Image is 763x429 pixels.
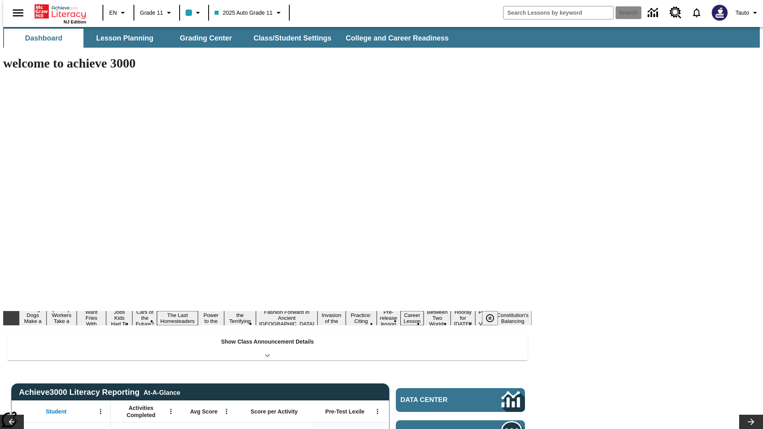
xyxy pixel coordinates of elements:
button: Select a new avatar [707,2,732,23]
div: SubNavbar [3,27,760,48]
h1: welcome to achieve 3000 [3,56,532,71]
button: Open side menu [6,1,30,25]
a: Data Center [396,388,525,412]
button: Slide 1 Diving Dogs Make a Splash [19,305,46,331]
span: Pre-Test Lexile [325,408,365,415]
span: Achieve3000 Literacy Reporting [19,388,180,397]
div: SubNavbar [3,29,456,48]
button: Class color is light blue. Change class color [182,6,206,20]
button: Language: EN, Select a language [106,6,131,20]
button: Class/Student Settings [247,29,338,48]
span: Score per Activity [251,408,298,415]
a: Notifications [686,2,707,23]
button: Lesson carousel, Next [739,415,763,429]
button: Pause [482,311,498,325]
button: Dashboard [4,29,83,48]
div: Pause [482,311,506,325]
button: Open Menu [372,406,383,417]
button: Slide 8 Attack of the Terrifying Tomatoes [224,305,256,331]
span: NJ Edition [64,19,86,24]
button: Class: 2025 Auto Grade 11, Select your class [211,6,286,20]
button: Lesson Planning [85,29,165,48]
button: Grade: Grade 11, Select a grade [137,6,177,20]
button: Slide 2 Labor Day: Workers Take a Stand [46,305,76,331]
a: Data Center [643,2,665,24]
button: Open Menu [165,406,177,417]
button: Slide 10 The Invasion of the Free CD [318,305,346,331]
button: Slide 5 Cars of the Future? [132,308,157,328]
button: Slide 13 Career Lesson [401,311,424,325]
p: Show Class Announcement Details [221,338,314,346]
button: Slide 16 Point of View [475,308,494,328]
img: Avatar [712,5,728,21]
button: Slide 4 Dirty Jobs Kids Had To Do [106,302,132,334]
div: Home [35,3,86,24]
button: Slide 6 The Last Homesteaders [157,311,198,325]
span: Activities Completed [115,404,167,419]
a: Home [35,4,86,19]
input: search field [504,6,613,19]
span: Grade 11 [140,9,163,17]
button: Slide 11 Mixed Practice: Citing Evidence [346,305,377,331]
span: Student [46,408,66,415]
button: College and Career Readiness [339,29,455,48]
span: Data Center [401,396,475,404]
button: Open Menu [95,406,107,417]
button: Slide 7 Solar Power to the People [198,305,224,331]
div: At-A-Glance [143,388,180,396]
button: Slide 12 Pre-release lesson [377,308,401,328]
button: Slide 3 Do You Want Fries With That? [77,302,107,334]
span: 2025 Auto Grade 11 [215,9,272,17]
button: Slide 14 Between Two Worlds [424,308,451,328]
button: Profile/Settings [732,6,763,20]
button: Open Menu [221,406,232,417]
span: EN [109,9,117,17]
span: Avg Score [190,408,217,415]
a: Resource Center, Will open in new tab [665,2,686,23]
button: Slide 17 The Constitution's Balancing Act [494,305,532,331]
div: Show Class Announcement Details [7,333,528,360]
button: Grading Center [166,29,246,48]
button: Slide 9 Fashion Forward in Ancient Rome [256,308,318,328]
span: Tauto [736,9,749,17]
button: Slide 15 Hooray for Constitution Day! [451,308,475,328]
